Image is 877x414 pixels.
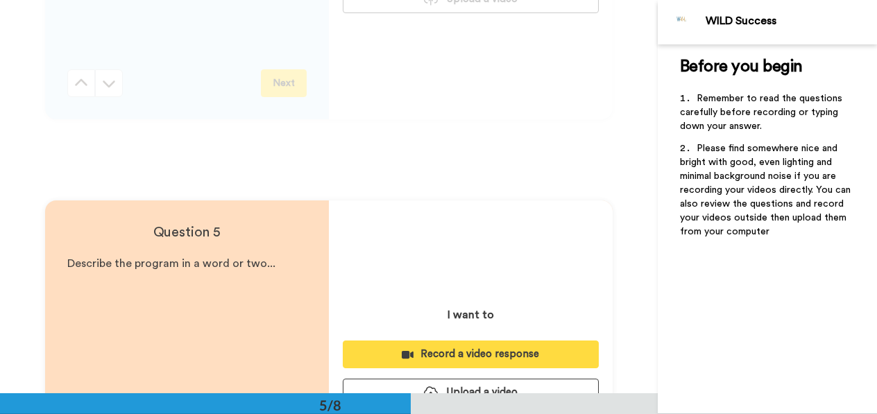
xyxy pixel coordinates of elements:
span: Before you begin [680,58,803,75]
div: WILD Success [706,15,876,28]
div: Record a video response [354,347,588,361]
img: Profile Image [665,6,699,39]
button: Record a video response [343,340,599,368]
p: I want to [448,307,494,323]
h4: Question 5 [67,223,307,242]
button: Upload a video [343,379,599,406]
span: Remember to read the questions carefully before recording or typing down your answer. [680,94,845,131]
span: Describe the program in a word or two... [67,258,275,269]
span: Please find somewhere nice and bright with good, even lighting and minimal background noise if yo... [680,144,853,236]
